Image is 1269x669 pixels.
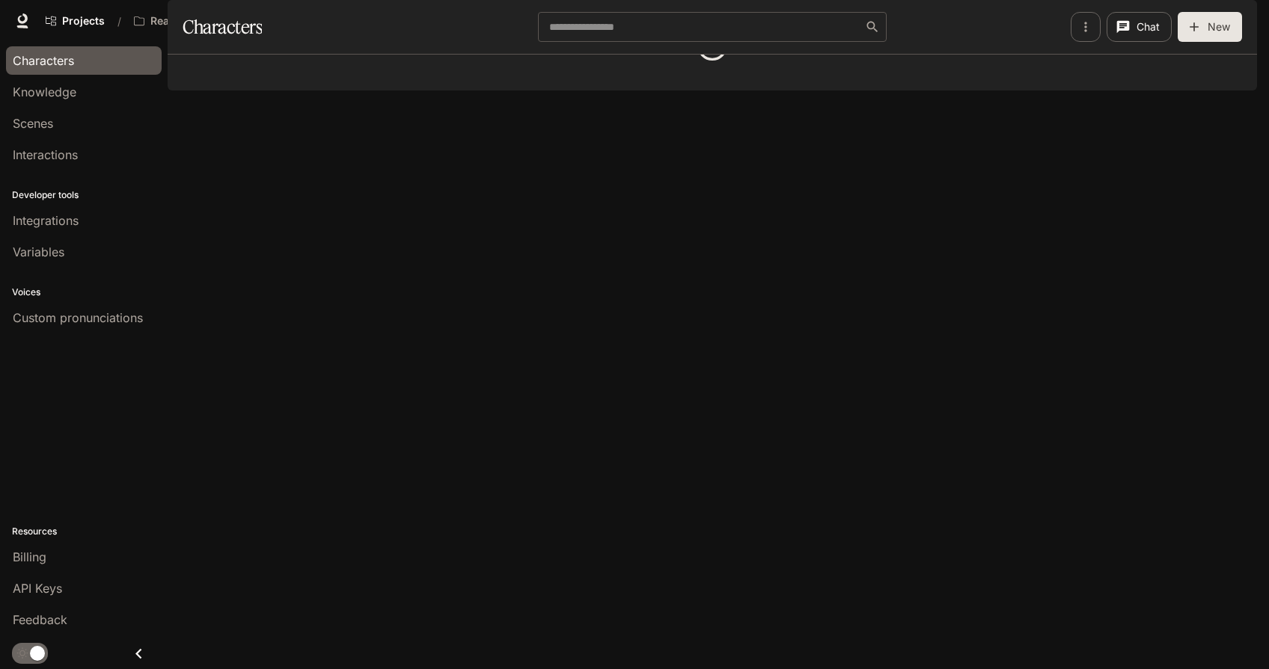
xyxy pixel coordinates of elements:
[127,6,241,36] button: Open workspace menu
[62,15,105,28] span: Projects
[183,12,262,42] h1: Characters
[39,6,111,36] a: Go to projects
[1178,12,1242,42] button: New
[111,13,127,29] div: /
[1107,12,1172,42] button: Chat
[150,15,218,28] p: Reality Crisis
